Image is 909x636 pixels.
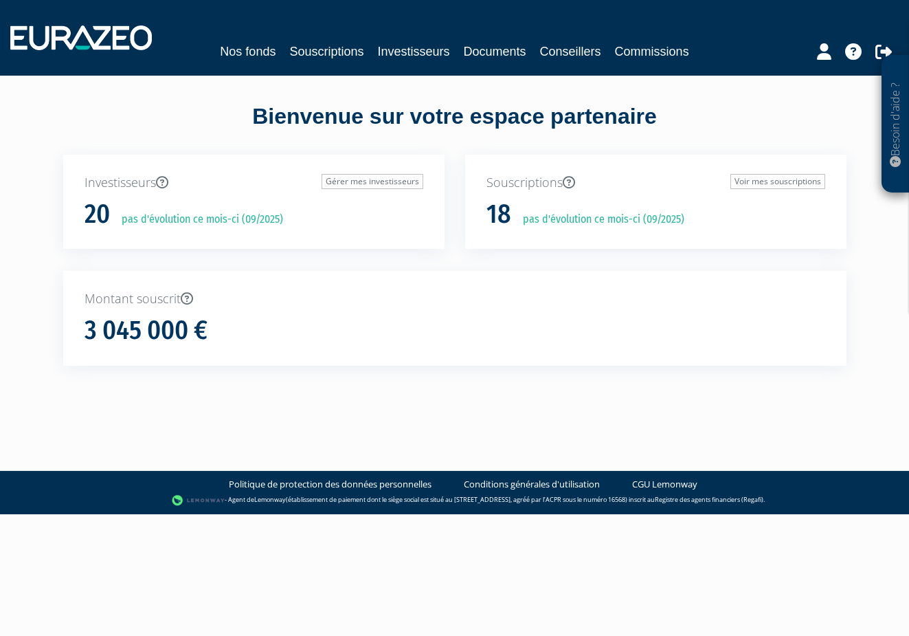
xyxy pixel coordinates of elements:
[10,25,152,50] img: 1732889491-logotype_eurazeo_blanc_rvb.png
[655,495,763,504] a: Registre des agents financiers (Regafi)
[85,200,110,229] h1: 20
[289,42,363,61] a: Souscriptions
[85,174,423,192] p: Investisseurs
[730,174,825,189] a: Voir mes souscriptions
[632,478,697,491] a: CGU Lemonway
[486,174,825,192] p: Souscriptions
[464,42,526,61] a: Documents
[377,42,449,61] a: Investisseurs
[14,494,895,507] div: - Agent de (établissement de paiement dont le siège social est situé au [STREET_ADDRESS], agréé p...
[513,212,684,228] p: pas d'évolution ce mois-ci (09/2025)
[220,42,276,61] a: Nos fonds
[254,495,286,504] a: Lemonway
[112,212,283,228] p: pas d'évolution ce mois-ci (09/2025)
[85,290,825,308] p: Montant souscrit
[229,478,431,491] a: Politique de protection des données personnelles
[540,42,601,61] a: Conseillers
[53,101,857,155] div: Bienvenue sur votre espace partenaire
[486,200,511,229] h1: 18
[888,63,904,186] p: Besoin d'aide ?
[85,316,207,345] h1: 3 045 000 €
[322,174,423,189] a: Gérer mes investisseurs
[464,478,600,491] a: Conditions générales d'utilisation
[172,494,225,507] img: logo-lemonway.png
[615,42,689,61] a: Commissions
